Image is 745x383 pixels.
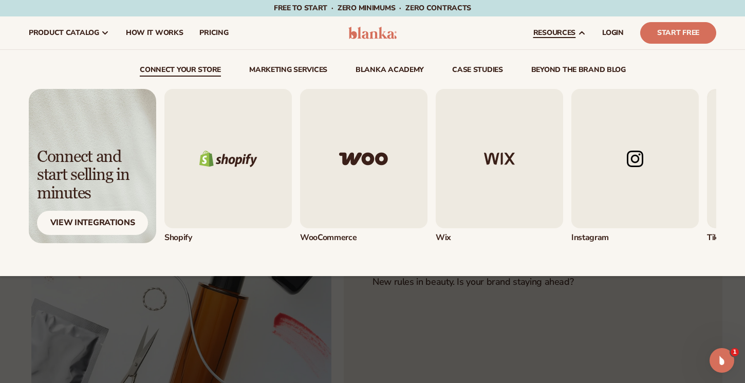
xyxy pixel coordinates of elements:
[533,29,575,37] span: resources
[191,16,236,49] a: pricing
[602,29,624,37] span: LOGIN
[436,89,563,243] div: 3 / 5
[571,89,699,243] div: 4 / 5
[348,27,397,39] img: logo
[164,89,292,243] div: 1 / 5
[300,89,427,243] div: 2 / 5
[199,29,228,37] span: pricing
[571,232,699,243] div: Instagram
[731,348,739,356] span: 1
[29,29,99,37] span: product catalog
[436,89,563,228] img: Wix logo.
[300,89,427,243] a: Woo commerce logo. WooCommerce
[531,66,626,77] a: beyond the brand blog
[164,232,292,243] div: Shopify
[452,66,503,77] a: case studies
[571,89,699,243] a: Instagram logo. Instagram
[118,16,192,49] a: How It Works
[126,29,183,37] span: How It Works
[274,3,471,13] span: Free to start · ZERO minimums · ZERO contracts
[436,89,563,243] a: Wix logo. Wix
[37,148,148,203] div: Connect and start selling in minutes
[300,232,427,243] div: WooCommerce
[140,66,221,77] a: connect your store
[37,211,148,235] div: View Integrations
[164,89,292,243] a: Shopify logo. Shopify
[249,66,327,77] a: Marketing services
[356,66,424,77] a: Blanka Academy
[300,89,427,228] img: Woo commerce logo.
[436,232,563,243] div: Wix
[21,16,118,49] a: product catalog
[29,89,156,243] a: Light background with shadow. Connect and start selling in minutes View Integrations
[164,89,292,228] img: Shopify logo.
[571,89,699,228] img: Instagram logo.
[710,348,734,373] iframe: Intercom live chat
[525,16,594,49] a: resources
[640,22,716,44] a: Start Free
[594,16,632,49] a: LOGIN
[29,89,156,243] img: Light background with shadow.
